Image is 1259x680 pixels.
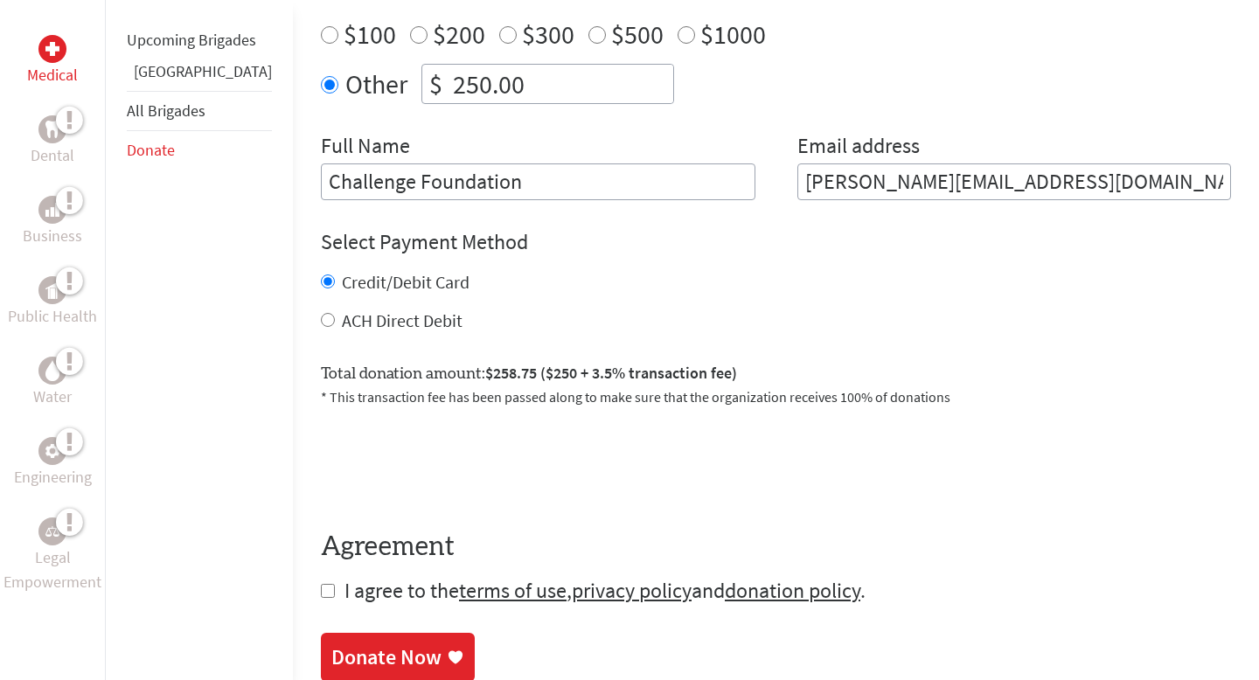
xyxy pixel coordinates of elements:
[449,65,673,103] input: Enter Amount
[45,526,59,537] img: Legal Empowerment
[321,163,755,200] input: Enter Full Name
[45,42,59,56] img: Medical
[33,385,72,409] p: Water
[321,132,410,163] label: Full Name
[27,35,78,87] a: MedicalMedical
[3,545,101,594] p: Legal Empowerment
[38,115,66,143] div: Dental
[33,357,72,409] a: WaterWater
[23,196,82,248] a: BusinessBusiness
[725,577,860,604] a: donation policy
[38,357,66,385] div: Water
[321,361,737,386] label: Total donation amount:
[127,30,256,50] a: Upcoming Brigades
[422,65,449,103] div: $
[127,59,272,91] li: Panama
[127,131,272,170] li: Donate
[127,91,272,131] li: All Brigades
[31,143,74,168] p: Dental
[3,517,101,594] a: Legal EmpowermentLegal Empowerment
[27,63,78,87] p: Medical
[433,17,485,51] label: $200
[45,281,59,299] img: Public Health
[321,531,1231,563] h4: Agreement
[38,196,66,224] div: Business
[45,360,59,380] img: Water
[38,437,66,465] div: Engineering
[45,121,59,137] img: Dental
[321,228,1231,256] h4: Select Payment Method
[344,577,866,604] span: I agree to the , and .
[127,140,175,160] a: Donate
[611,17,664,51] label: $500
[14,437,92,489] a: EngineeringEngineering
[321,386,1231,407] p: * This transaction fee has been passed along to make sure that the organization receives 100% of ...
[45,444,59,458] img: Engineering
[797,163,1232,200] input: Your Email
[38,276,66,304] div: Public Health
[38,517,66,545] div: Legal Empowerment
[572,577,692,604] a: privacy policy
[45,203,59,217] img: Business
[8,304,97,329] p: Public Health
[31,115,74,168] a: DentalDental
[134,61,272,81] a: [GEOGRAPHIC_DATA]
[345,64,407,104] label: Other
[8,276,97,329] a: Public HealthPublic Health
[342,309,463,331] label: ACH Direct Debit
[38,35,66,63] div: Medical
[14,465,92,489] p: Engineering
[700,17,766,51] label: $1000
[321,428,587,496] iframe: reCAPTCHA
[797,132,920,163] label: Email address
[127,21,272,59] li: Upcoming Brigades
[331,643,442,671] div: Donate Now
[459,577,567,604] a: terms of use
[342,271,470,293] label: Credit/Debit Card
[485,363,737,383] span: $258.75 ($250 + 3.5% transaction fee)
[23,224,82,248] p: Business
[522,17,574,51] label: $300
[127,101,205,121] a: All Brigades
[344,17,396,51] label: $100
